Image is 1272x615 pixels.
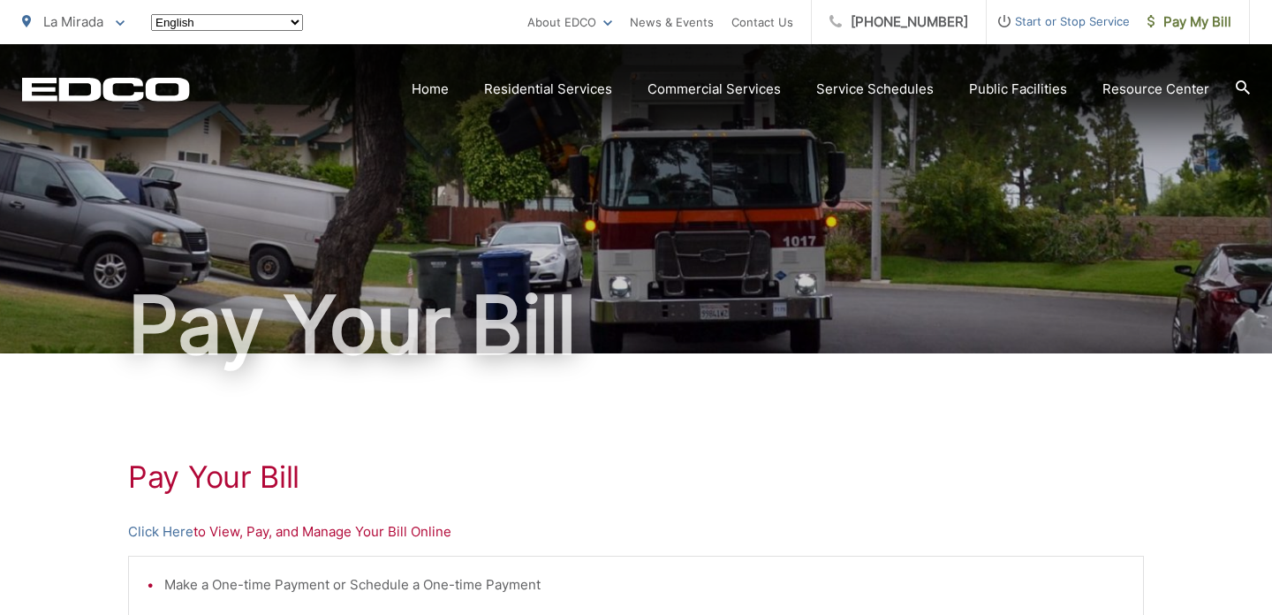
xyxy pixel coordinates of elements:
[412,79,449,100] a: Home
[128,459,1144,495] h1: Pay Your Bill
[647,79,781,100] a: Commercial Services
[22,281,1250,369] h1: Pay Your Bill
[816,79,934,100] a: Service Schedules
[151,14,303,31] select: Select a language
[731,11,793,33] a: Contact Us
[128,521,1144,543] p: to View, Pay, and Manage Your Bill Online
[484,79,612,100] a: Residential Services
[969,79,1067,100] a: Public Facilities
[164,574,1125,596] li: Make a One-time Payment or Schedule a One-time Payment
[22,77,190,102] a: EDCD logo. Return to the homepage.
[128,521,193,543] a: Click Here
[1102,79,1209,100] a: Resource Center
[630,11,714,33] a: News & Events
[43,13,103,30] span: La Mirada
[527,11,612,33] a: About EDCO
[1147,11,1231,33] span: Pay My Bill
